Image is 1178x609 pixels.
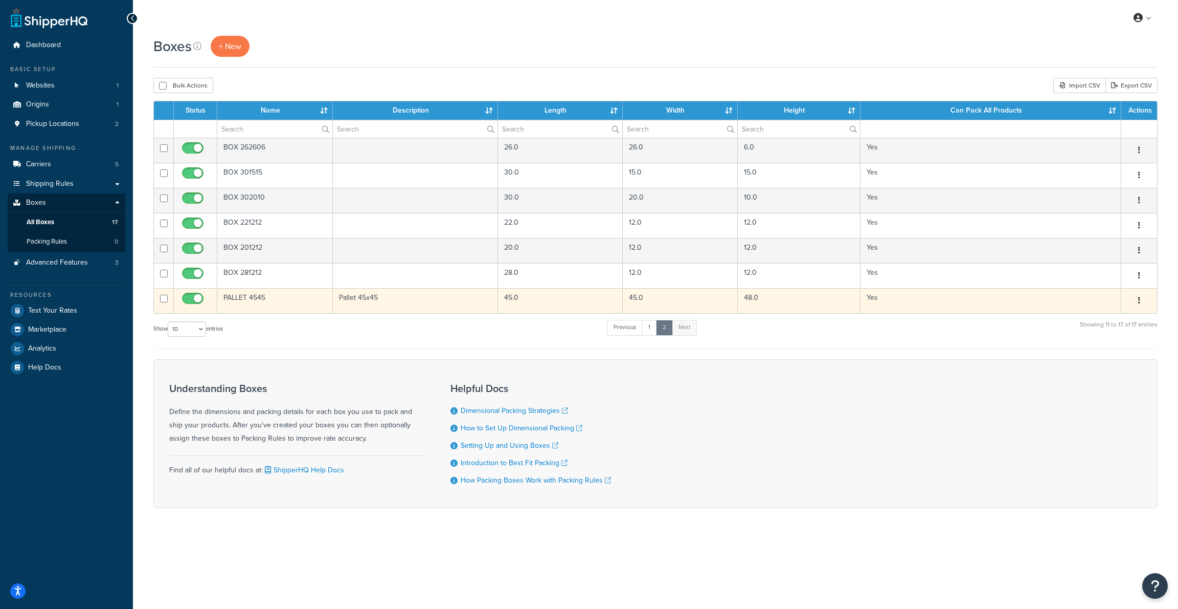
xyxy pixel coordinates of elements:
h1: Boxes [153,36,192,56]
td: 6.0 [738,138,860,163]
span: 3 [115,258,119,267]
th: Length : activate to sort column ascending [498,101,623,120]
td: 12.0 [738,238,860,263]
th: Height : activate to sort column ascending [738,101,860,120]
h3: Helpful Docs [450,383,611,394]
td: Yes [860,138,1121,163]
div: Resources [8,291,125,299]
span: Help Docs [28,363,61,372]
td: 26.0 [498,138,623,163]
a: + New [211,36,250,57]
td: BOX 301515 [217,163,333,188]
td: 30.0 [498,163,623,188]
li: Websites [8,76,125,95]
td: Yes [860,263,1121,288]
span: Marketplace [28,325,66,334]
td: Yes [860,213,1121,238]
a: ShipperHQ Help Docs [263,465,344,475]
td: 48.0 [738,288,860,313]
td: 22.0 [498,213,623,238]
select: Showentries [168,321,206,337]
span: + New [219,40,241,52]
li: Packing Rules [8,232,125,251]
a: Setting Up and Using Boxes [461,440,558,451]
a: 2 [656,320,673,335]
a: Next [672,320,697,335]
td: 30.0 [498,188,623,213]
a: How Packing Boxes Work with Packing Rules [461,475,611,486]
a: Previous [607,320,643,335]
td: 12.0 [738,263,860,288]
td: 12.0 [623,263,738,288]
li: All Boxes [8,213,125,232]
span: 0 [115,237,118,246]
li: Boxes [8,193,125,252]
span: Pickup Locations [26,120,79,128]
div: Manage Shipping [8,144,125,153]
input: Search [623,120,737,138]
td: 15.0 [738,163,860,188]
li: Pickup Locations [8,115,125,134]
td: BOX 262606 [217,138,333,163]
a: Origins 1 [8,95,125,114]
td: BOX 221212 [217,213,333,238]
td: 28.0 [498,263,623,288]
td: Yes [860,288,1121,313]
span: 5 [115,160,119,169]
span: 2 [115,120,119,128]
span: 1 [117,81,119,90]
a: Dimensional Packing Strategies [461,405,568,416]
td: 10.0 [738,188,860,213]
a: Dashboard [8,36,125,55]
td: 12.0 [738,213,860,238]
span: Shipping Rules [26,180,74,188]
td: 20.0 [623,188,738,213]
td: Yes [860,163,1121,188]
th: Description : activate to sort column ascending [333,101,498,120]
button: Open Resource Center [1142,573,1168,599]
td: 12.0 [623,213,738,238]
td: 45.0 [498,288,623,313]
a: Packing Rules 0 [8,232,125,251]
td: Yes [860,238,1121,263]
div: Basic Setup [8,65,125,74]
span: 17 [112,218,118,227]
li: Advanced Features [8,253,125,272]
li: Test Your Rates [8,301,125,320]
div: Define the dimensions and packing details for each box you use to pack and ship your products. Af... [169,383,425,445]
a: Introduction to Best Fit Packing [461,458,568,468]
span: Boxes [26,199,46,207]
li: Origins [8,95,125,114]
div: Find all of our helpful docs at: [169,455,425,477]
td: Yes [860,188,1121,213]
td: Pallet 45x45 [333,288,498,313]
a: Marketplace [8,320,125,339]
td: PALLET 4545 [217,288,333,313]
button: Bulk Actions [153,78,213,93]
h3: Understanding Boxes [169,383,425,394]
td: 15.0 [623,163,738,188]
input: Search [498,120,622,138]
td: 45.0 [623,288,738,313]
span: Analytics [28,344,56,353]
th: Width : activate to sort column ascending [623,101,738,120]
td: BOX 201212 [217,238,333,263]
span: Packing Rules [27,237,67,246]
span: All Boxes [27,218,54,227]
a: 1 [642,320,657,335]
th: Actions [1121,101,1157,120]
a: How to Set Up Dimensional Packing [461,423,582,433]
li: Help Docs [8,358,125,377]
input: Search [217,120,332,138]
span: Carriers [26,160,51,169]
a: Analytics [8,339,125,358]
a: All Boxes 17 [8,213,125,232]
th: Status [174,101,217,120]
a: Shipping Rules [8,175,125,193]
a: Pickup Locations 2 [8,115,125,134]
li: Carriers [8,155,125,174]
a: Advanced Features 3 [8,253,125,272]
